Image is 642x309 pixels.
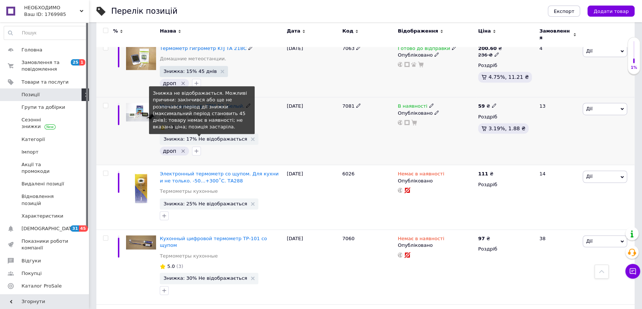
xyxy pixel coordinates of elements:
[160,236,267,248] a: Кухонный цифровой термометр ТР-101 со щупом
[478,46,497,51] b: 200.60
[478,235,490,242] div: ₴
[535,39,581,97] div: 4
[586,48,592,54] span: Дії
[21,270,42,277] span: Покупці
[398,171,444,179] span: Немає в наявності
[21,213,63,219] span: Характеристики
[153,90,251,130] div: Знижка не відображається. Можливі причини: закінчився або ще не розпочався період дії знижки (мак...
[285,165,341,230] div: [DATE]
[21,193,69,206] span: Відновлення позицій
[342,236,354,241] span: 7060
[478,103,485,109] b: 59
[398,46,450,53] span: Готово до відправки
[21,47,42,53] span: Головна
[478,246,533,252] div: Роздріб
[478,171,488,177] b: 111
[548,6,580,17] button: Експорт
[21,136,45,143] span: Категорії
[126,235,156,249] img: Кухонный цифровой термометр ТР-101 со щупом
[586,174,592,179] span: Дії
[160,253,218,259] a: Термометры кухонные
[163,80,176,86] span: дроп
[398,242,474,249] div: Опубліковано
[163,148,176,154] span: дроп
[111,7,178,15] div: Перелік позицій
[163,69,217,74] span: Знижка: 15% 45 днів
[285,230,341,304] div: [DATE]
[21,79,69,85] span: Товари та послуги
[478,114,533,120] div: Роздріб
[71,59,79,66] span: 25
[180,80,186,86] svg: Видалити мітку
[21,225,76,232] span: [DEMOGRAPHIC_DATA]
[167,263,175,269] span: 5.0
[342,46,354,51] span: 7063
[24,4,80,11] span: НЕОБХОДИМО
[398,178,474,184] div: Опубліковано
[478,62,533,69] div: Роздріб
[398,236,444,243] span: Немає в наявності
[126,45,156,70] img: Термометр гигрометр KTJ ТА 218С
[478,52,502,58] div: 236 ₴
[21,91,40,98] span: Позиції
[21,258,41,264] span: Відгуки
[588,6,635,17] button: Додати товар
[24,11,89,18] div: Ваш ID: 1769985
[586,238,592,244] span: Дії
[628,65,640,70] div: 1%
[398,103,427,111] span: В наявності
[21,149,39,155] span: Імпорт
[625,264,640,279] button: Чат з покупцем
[478,171,493,177] div: ₴
[478,236,485,241] b: 97
[21,181,64,187] span: Видалені позиції
[489,74,529,80] span: 4.75%, 11.21 ₴
[535,97,581,165] div: 13
[535,230,581,304] div: 38
[163,137,247,141] span: Знижка: 17% Не відображається
[398,52,474,58] div: Опубліковано
[21,238,69,251] span: Показники роботи компанії
[285,97,341,165] div: [DATE]
[176,263,183,269] span: (3)
[398,110,474,117] div: Опубліковано
[70,225,79,232] span: 31
[489,125,526,131] span: 3.19%, 1.88 ₴
[593,9,629,14] span: Додати товар
[539,28,571,41] span: Замовлення
[163,201,247,206] span: Знижка: 25% Не відображається
[21,104,65,111] span: Групи та добірки
[586,106,592,111] span: Дії
[160,46,246,51] a: Термометр гигрометр KTJ ТА 218С
[126,103,156,121] img: Мини термометр, ТРМ 10. Белый.
[535,165,581,230] div: 14
[4,26,87,40] input: Пошук
[79,225,87,232] span: 45
[21,283,62,289] span: Каталог ProSale
[21,117,69,130] span: Сезонні знижки
[79,59,85,66] span: 1
[113,28,118,34] span: %
[285,39,341,97] div: [DATE]
[163,276,247,281] span: Знижка: 30% Не відображається
[478,103,497,110] div: ₴
[554,9,575,14] span: Експорт
[160,28,176,34] span: Назва
[180,148,186,154] svg: Видалити мітку
[160,56,226,62] a: Домашние метеостанции.
[160,188,218,195] a: Термометры кухонные
[478,181,533,188] div: Роздріб
[160,171,279,183] a: Электронный термометр со щупом. Для кухни и не только. -50…+300˚С. ТА288
[478,45,502,52] div: ₴
[21,161,69,175] span: Акції та промокоди
[342,103,354,109] span: 7081
[21,59,69,73] span: Замовлення та повідомлення
[342,171,354,177] span: 6026
[131,171,151,206] img: Электронный термометр со щупом. Для кухни и не только. -50…+300˚С. ТА288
